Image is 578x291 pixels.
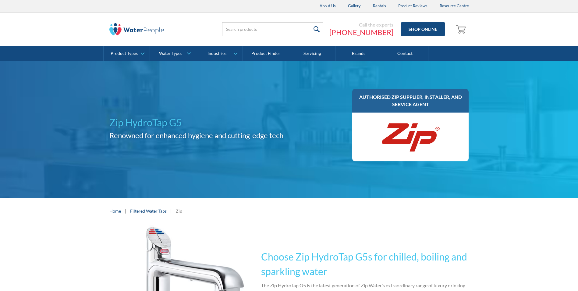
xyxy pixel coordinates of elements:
div: Zip [176,208,182,214]
div: Water Types [159,51,182,56]
div: | [124,207,127,214]
h2: Renowned for enhanced hygiene and cutting-edge tech [109,130,287,141]
img: shopping cart [456,24,467,34]
div: | [170,207,173,214]
a: Home [109,208,121,214]
a: Contact [382,46,428,61]
div: Industries [207,51,226,56]
input: Search products [222,22,323,36]
h1: Zip HydroTap G5 [109,115,287,130]
a: Water Types [150,46,196,61]
img: The Water People [109,23,164,35]
a: Filtered Water Taps [130,208,167,214]
div: Product Types [111,51,138,56]
a: Industries [196,46,242,61]
a: Product Types [104,46,150,61]
a: Shop Online [401,22,445,36]
a: Brands [335,46,382,61]
div: Call the experts [329,22,393,28]
a: Servicing [289,46,335,61]
h3: AUTHORISED ZIP SUPPLIER, INSTALLER, AND SERVICE AGENT [358,93,463,108]
a: Product Finder [243,46,289,61]
a: Open empty cart [454,22,469,37]
a: [PHONE_NUMBER] [329,28,393,37]
h2: Choose Zip HydroTap G5s for chilled, boiling and sparkling water [261,250,469,279]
